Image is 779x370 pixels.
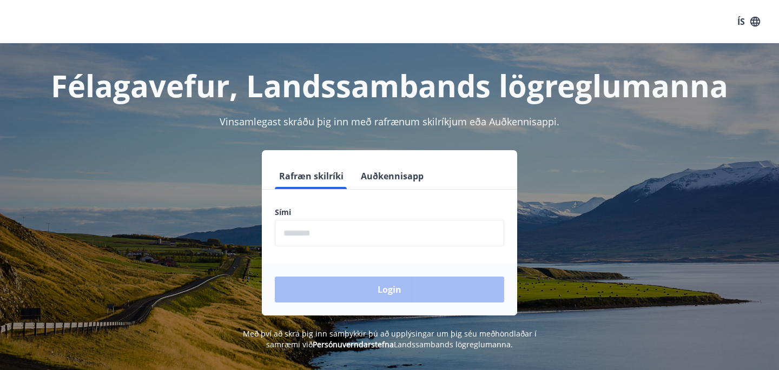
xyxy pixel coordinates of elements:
span: Með því að skrá þig inn samþykkir þú að upplýsingar um þig séu meðhöndlaðar í samræmi við Landssa... [243,328,537,349]
button: ÍS [731,12,766,31]
h1: Félagavefur, Landssambands lögreglumanna [13,65,766,106]
button: Rafræn skilríki [275,163,348,189]
span: Vinsamlegast skráðu þig inn með rafrænum skilríkjum eða Auðkennisappi. [220,115,559,128]
button: Auðkennisapp [357,163,428,189]
a: Persónuverndarstefna [313,339,394,349]
label: Sími [275,207,504,218]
